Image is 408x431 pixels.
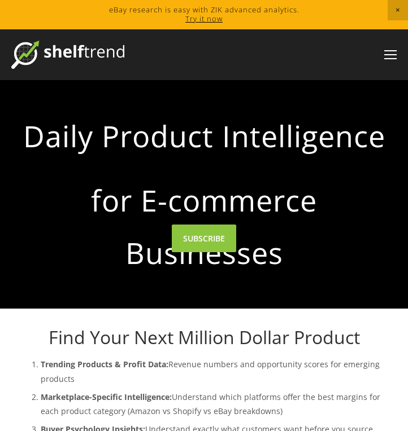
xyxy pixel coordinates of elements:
[41,390,390,418] p: Understand which platforms offer the best margins for each product category (Amazon vs Shopify vs...
[41,357,390,385] p: Revenue numbers and opportunity scores for emerging products
[41,359,168,370] strong: Trending Products & Profit Data:
[18,327,390,348] h1: Find Your Next Million Dollar Product
[11,41,124,69] img: ShelfTrend
[185,14,223,24] a: Try it now
[41,392,172,402] strong: Marketplace-Specific Intelligence:
[172,225,236,252] a: SUBSCRIBE
[18,109,390,162] strong: Daily Product Intelligence
[18,174,390,279] strong: for E-commerce Businesses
